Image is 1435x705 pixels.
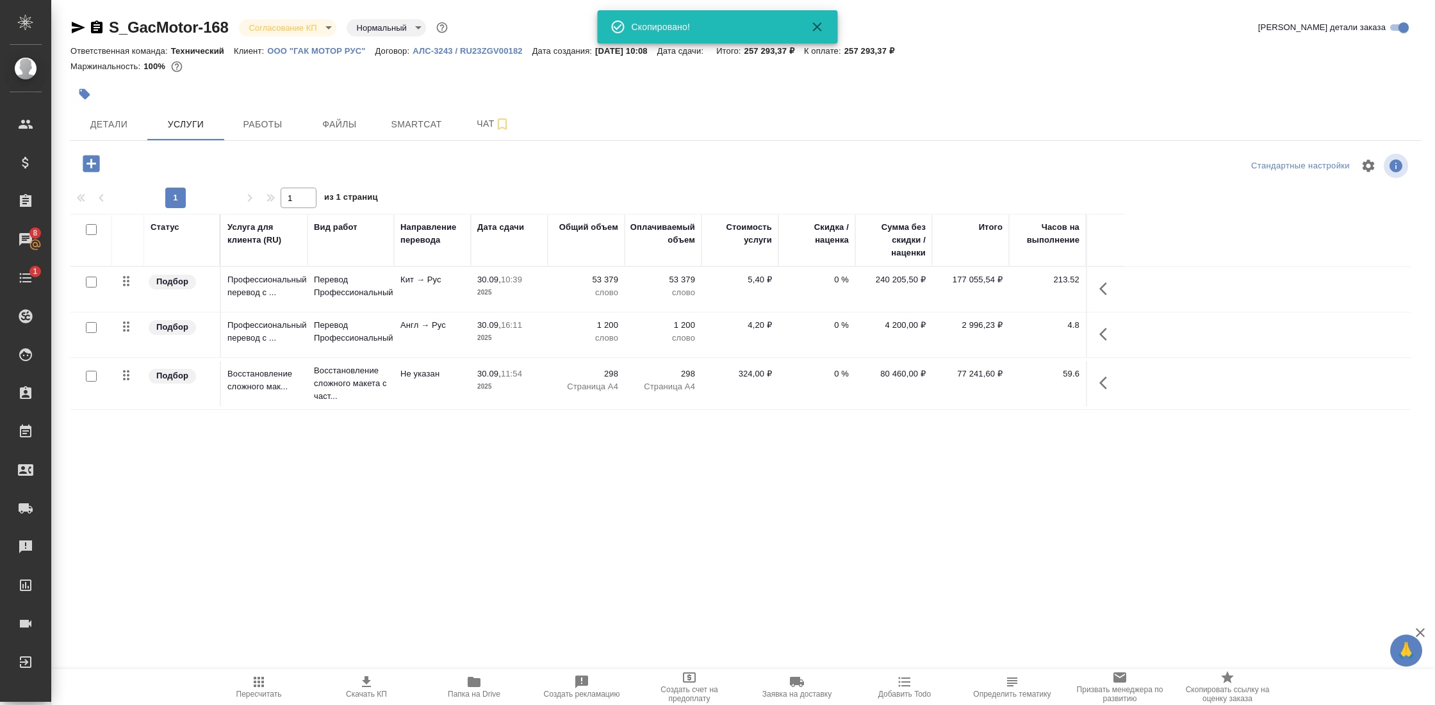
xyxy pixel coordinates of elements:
p: Профессиональный перевод с ... [227,273,301,299]
div: Согласование КП [347,19,426,36]
button: Добавить тэг [70,80,99,108]
p: 16:11 [501,320,522,330]
p: Страница А4 [554,380,618,393]
p: 2 996,23 ₽ [939,319,1003,332]
a: ООО "ГАК МОТОР РУС" [267,45,375,56]
p: Дата создания: [532,46,595,56]
button: Доп статусы указывают на важность/срочность заказа [434,19,450,36]
div: Часов на выполнение [1015,221,1079,247]
p: 1 200 [631,319,695,332]
p: Подбор [156,275,188,288]
button: Создать счет на предоплату [635,669,743,705]
p: 2025 [477,332,541,344]
button: Скопировать ссылку для ЯМессенджера [70,20,86,35]
p: 4,20 ₽ [708,319,772,332]
div: Услуга для клиента (RU) [227,221,301,247]
button: Закрыть [802,19,833,35]
p: 2025 [477,380,541,393]
span: Заявка на доставку [762,690,832,699]
span: Smartcat [386,117,447,133]
button: Добавить услугу [74,150,109,177]
p: [DATE] 10:08 [595,46,657,56]
span: Скопировать ссылку на оценку заказа [1181,685,1274,703]
button: Призвать менеджера по развитию [1066,669,1174,705]
p: Клиент: [234,46,267,56]
span: Пересчитать [236,690,282,699]
p: слово [554,286,618,299]
div: Вид работ [314,221,357,234]
span: Работы [232,117,293,133]
a: 8 [3,223,48,255]
span: Определить тематику [973,690,1051,699]
p: Перевод Профессиональный [314,273,388,299]
p: 0 % [785,319,849,332]
p: Страница А4 [631,380,695,393]
div: Итого [979,221,1003,234]
div: Скопировано! [632,20,792,33]
button: Скопировать ссылку на оценку заказа [1174,669,1281,705]
span: 8 [25,227,45,239]
span: Призвать менеджера по развитию [1074,685,1166,703]
p: 4 200,00 ₽ [862,319,926,332]
p: 257 293,37 ₽ [744,46,804,56]
button: Показать кнопки [1092,368,1122,398]
p: 298 [554,368,618,380]
span: 1 [25,265,45,278]
p: Итого: [716,46,744,56]
button: Пересчитать [205,669,313,705]
p: Профессиональный перевод с ... [227,319,301,344]
button: Скачать КП [313,669,420,705]
span: Создать рекламацию [544,690,620,699]
div: Согласование КП [239,19,336,36]
p: 11:54 [501,369,522,378]
span: Скачать КП [346,690,387,699]
span: Создать счет на предоплату [643,685,735,703]
a: S_GacMotor-168 [109,19,229,36]
p: 1 200 [554,319,618,332]
p: 257 293,37 ₽ [844,46,904,56]
button: 🙏 [1390,635,1422,667]
span: Папка на Drive [448,690,500,699]
span: Детали [78,117,140,133]
button: Показать кнопки [1092,273,1122,304]
p: Перевод Профессиональный [314,319,388,344]
p: 324,00 ₽ [708,368,772,380]
p: 80 460,00 ₽ [862,368,926,380]
div: Дата сдачи [477,221,524,234]
p: слово [554,332,618,344]
p: 0 % [785,273,849,286]
button: Добавить Todo [851,669,958,705]
button: Показать кнопки [1092,319,1122,350]
p: 100% [143,61,168,71]
p: Кит → Рус [400,273,464,286]
span: Услуги [155,117,217,133]
p: 53 379 [554,273,618,286]
p: 77 241,60 ₽ [939,368,1003,380]
p: Подбор [156,369,188,382]
span: из 1 страниц [324,190,378,208]
p: Дата сдачи: [657,46,707,56]
p: Ответственная команда: [70,46,171,56]
span: Файлы [309,117,370,133]
span: Добавить Todo [878,690,931,699]
td: 59.6 [1009,361,1086,406]
p: ООО "ГАК МОТОР РУС" [267,46,375,56]
span: [PERSON_NAME] детали заказа [1258,21,1386,34]
p: 30.09, [477,275,501,284]
div: split button [1248,156,1353,176]
span: Посмотреть информацию [1384,154,1411,178]
p: 240 205,50 ₽ [862,273,926,286]
span: 🙏 [1395,637,1417,664]
p: Маржинальность: [70,61,143,71]
a: 1 [3,262,48,294]
div: Направление перевода [400,221,464,247]
button: Нормальный [353,22,411,33]
button: Создать рекламацию [528,669,635,705]
a: АЛС-3243 / RU23ZGV00182 [413,45,532,56]
button: Определить тематику [958,669,1066,705]
p: 298 [631,368,695,380]
p: Англ → Рус [400,319,464,332]
div: Сумма без скидки / наценки [862,221,926,259]
p: Восстановление сложного мак... [227,368,301,393]
p: 5,40 ₽ [708,273,772,286]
